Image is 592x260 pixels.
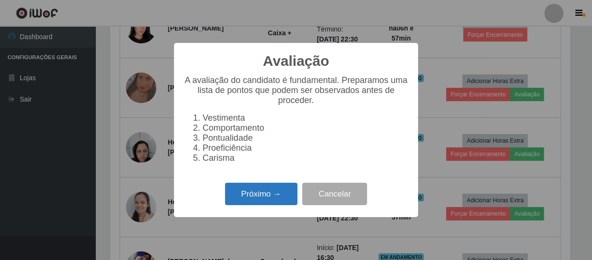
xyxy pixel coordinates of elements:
[203,153,408,163] li: Carisma
[203,113,408,123] li: Vestimenta
[203,133,408,143] li: Pontualidade
[203,143,408,153] li: Proeficiência
[302,183,367,205] button: Cancelar
[184,75,408,105] p: A avaliação do candidato é fundamental. Preparamos uma lista de pontos que podem ser observados a...
[263,52,329,70] h2: Avaliação
[203,123,408,133] li: Comportamento
[225,183,297,205] button: Próximo →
